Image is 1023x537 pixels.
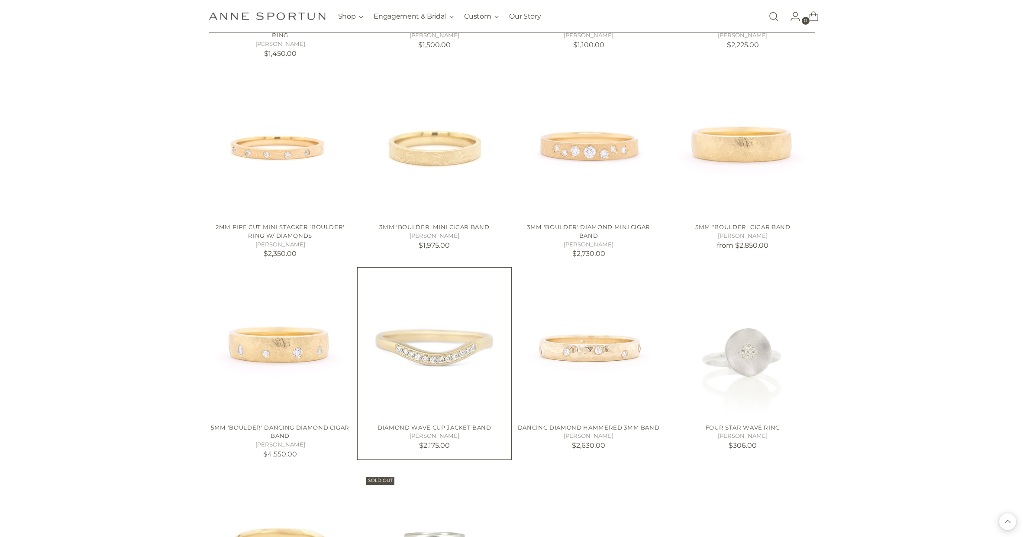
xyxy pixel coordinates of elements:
[208,240,352,249] h5: [PERSON_NAME]
[379,223,489,230] a: 3mm 'Boulder' Mini Cigar Band
[573,41,604,49] span: $1,100.00
[363,31,506,40] h5: [PERSON_NAME]
[517,73,660,216] a: 3mm 'Boulder' Diamond Mini Cigar Band
[208,73,352,216] a: 2mm Pipe Cut Mini Stacker 'Boulder' Ring w/ Diamonds
[518,424,660,431] a: Dancing Diamond Hammered 3mm Band
[671,240,814,251] p: from $2,850.00
[263,450,297,458] span: $4,550.00
[264,249,297,258] span: $2,350.00
[209,12,326,20] a: Anne Sportun Fine Jewellery
[363,73,506,216] a: 3mm 'Boulder' Mini Cigar Band
[802,17,810,25] span: 0
[419,241,450,249] span: $1,975.00
[671,73,814,216] a: 5mm
[208,40,352,49] h5: [PERSON_NAME]
[572,441,605,450] span: $2,630.00
[727,41,759,49] span: $2,225.00
[783,8,800,25] a: Go to the account page
[208,440,352,449] h5: [PERSON_NAME]
[264,49,297,58] span: $1,450.00
[671,273,814,416] a: Four Star Wave Ring
[706,424,781,431] a: Four Star Wave Ring
[517,240,660,249] h5: [PERSON_NAME]
[572,249,605,258] span: $2,730.00
[671,31,814,40] h5: [PERSON_NAME]
[671,432,814,440] h5: [PERSON_NAME]
[801,8,819,25] a: Open cart modal
[378,424,491,431] a: Diamond Wave Cup Jacket Band
[729,441,757,450] span: $306.00
[418,41,451,49] span: $1,500.00
[211,424,349,440] a: 5mm 'Boulder' Dancing Diamond Cigar Band
[517,31,660,40] h5: [PERSON_NAME]
[517,273,660,416] a: Dancing Diamond Hammered 3mm Band
[765,8,782,25] a: Open search modal
[363,432,506,440] h5: [PERSON_NAME]
[338,7,364,26] button: Shop
[363,232,506,240] h5: [PERSON_NAME]
[374,7,454,26] button: Engagement & Bridal
[363,273,506,416] a: Diamond Wave Cup Jacket Band
[671,232,814,240] h5: [PERSON_NAME]
[695,223,791,230] a: 5mm "Boulder" Cigar Band
[208,273,352,416] a: 5mm 'Boulder' Dancing Diamond Cigar Band
[527,223,650,239] a: 3mm 'Boulder' Diamond Mini Cigar Band
[517,432,660,440] h5: [PERSON_NAME]
[509,7,541,26] a: Our Story
[363,273,506,416] img: Diamond Wave Cup Jacket Band - Anne Sportun Fine Jewellery
[216,223,345,239] a: 2mm Pipe Cut Mini Stacker 'Boulder' Ring w/ Diamonds
[419,441,450,450] span: $2,175.00
[999,513,1016,530] button: Back to top
[464,7,499,26] button: Custom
